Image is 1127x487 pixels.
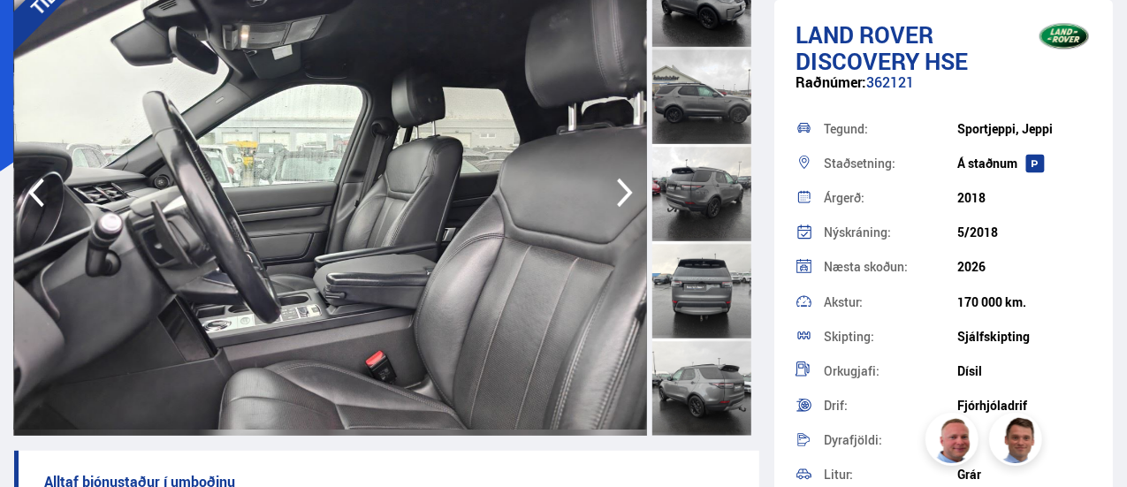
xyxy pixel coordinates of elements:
[824,399,958,412] div: Drif:
[957,330,1092,344] div: Sjálfskipting
[14,7,67,60] button: Opna LiveChat spjallviðmót
[824,192,958,204] div: Árgerð:
[957,156,1092,171] div: Á staðnum
[796,45,968,77] span: Discovery HSE
[796,72,866,92] span: Raðnúmer:
[957,225,1092,240] div: 5/2018
[824,226,958,239] div: Nýskráning:
[824,365,958,377] div: Orkugjafi:
[957,468,1092,482] div: Grár
[824,261,958,273] div: Næsta skoðun:
[1029,9,1100,64] img: brand logo
[957,260,1092,274] div: 2026
[796,19,933,50] span: Land Rover
[992,415,1045,468] img: FbJEzSuNWCJXmdc-.webp
[824,434,958,446] div: Dyrafjöldi:
[957,364,1092,378] div: Dísil
[957,191,1092,205] div: 2018
[824,331,958,343] div: Skipting:
[796,74,1092,109] div: 362121
[824,123,958,135] div: Tegund:
[957,399,1092,413] div: Fjórhjóladrif
[928,415,981,468] img: siFngHWaQ9KaOqBr.png
[957,122,1092,136] div: Sportjeppi, Jeppi
[957,295,1092,309] div: 170 000 km.
[824,296,958,308] div: Akstur:
[824,468,958,481] div: Litur:
[824,157,958,170] div: Staðsetning:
